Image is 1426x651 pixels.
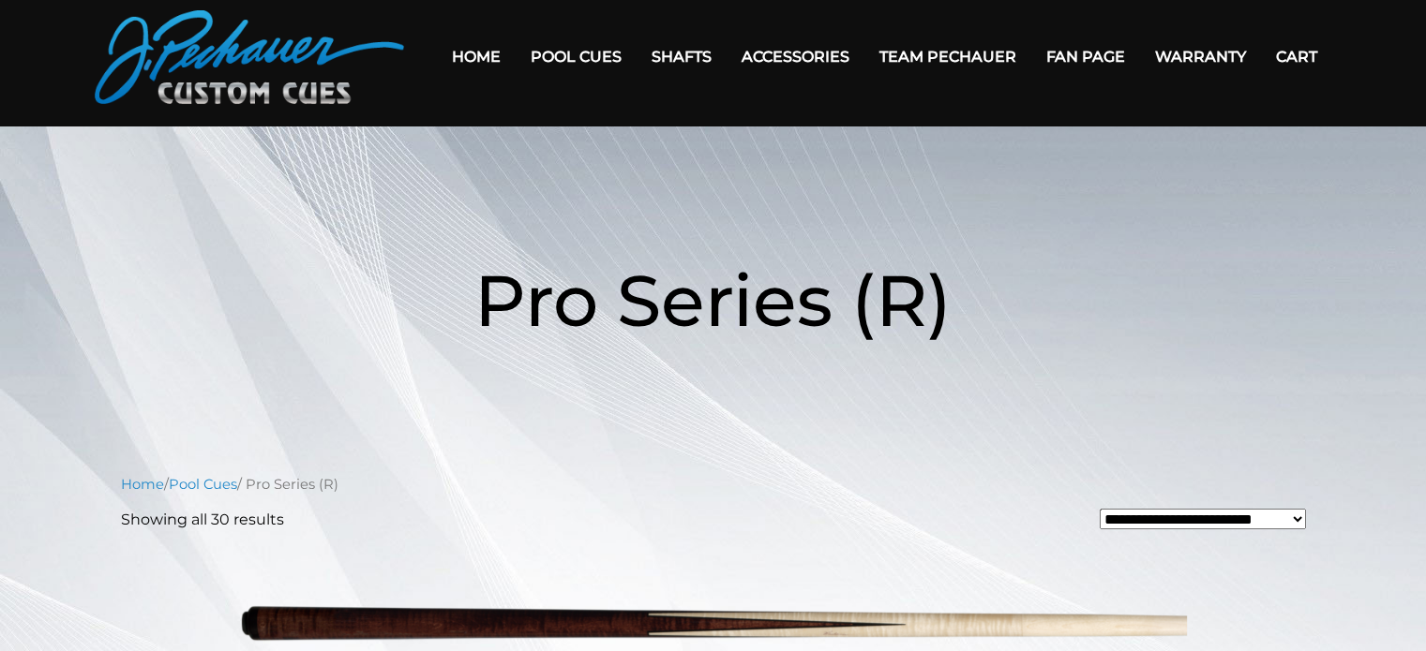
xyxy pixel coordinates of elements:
[1261,33,1332,81] a: Cart
[727,33,864,81] a: Accessories
[169,476,237,493] a: Pool Cues
[637,33,727,81] a: Shafts
[121,509,284,531] p: Showing all 30 results
[121,476,164,493] a: Home
[474,257,952,344] span: Pro Series (R)
[1100,509,1306,529] select: Shop order
[1031,33,1140,81] a: Fan Page
[95,10,404,104] img: Pechauer Custom Cues
[516,33,637,81] a: Pool Cues
[437,33,516,81] a: Home
[864,33,1031,81] a: Team Pechauer
[1140,33,1261,81] a: Warranty
[121,474,1306,495] nav: Breadcrumb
